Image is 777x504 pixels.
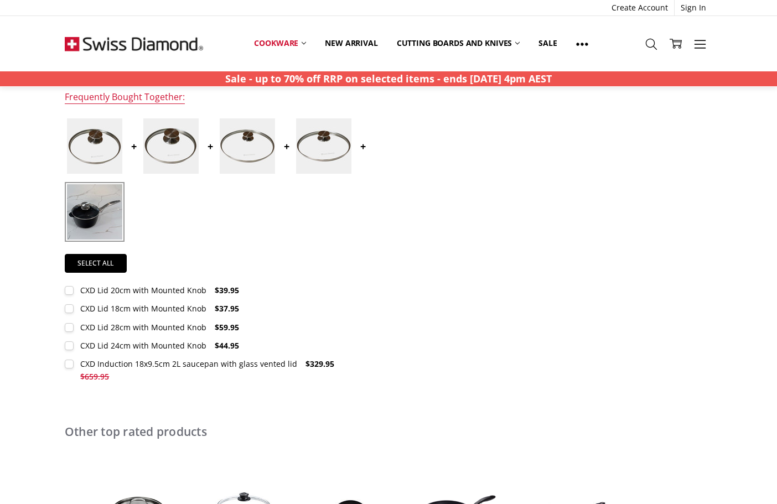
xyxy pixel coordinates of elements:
span: $659.95 [80,371,109,382]
img: CXD Lid 24cm with Mounted Knob [296,118,351,174]
a: New arrival [315,31,387,55]
img: CXD Lid 20cm with Mounted Knob [67,118,122,174]
div: CXD Lid 28cm with Mounted Knob [80,322,206,332]
a: Sale [529,31,566,55]
a: Select all [65,254,127,273]
div: CXD Lid 18cm with Mounted Knob [80,303,206,314]
div: CXD Lid 24cm with Mounted Knob [80,340,206,351]
span: $37.95 [215,303,239,314]
a: Cookware [245,31,315,55]
img: CXD Lid 18cm with Mounted Knob [143,118,199,174]
div: Frequently Bought Together: [65,91,185,104]
span: $39.95 [215,285,239,295]
img: CXD Lid 28cm with Mounted Knob [220,118,275,174]
a: Show All [567,31,598,56]
div: CXD Lid 20cm with Mounted Knob [80,285,206,295]
img: CXD Induction 18x9.5cm 2L saucepan with glass vented lid [67,184,122,240]
strong: Sale - up to 70% off RRP on selected items - ends [DATE] 4pm AEST [225,72,552,85]
span: $329.95 [305,358,334,369]
span: $59.95 [215,322,239,332]
h2: Other top rated products [65,427,712,437]
img: Free Shipping On Every Order [65,16,203,71]
a: Cutting boards and knives [387,31,530,55]
span: $44.95 [215,340,239,351]
div: CXD Induction 18x9.5cm 2L saucepan with glass vented lid [80,358,297,369]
